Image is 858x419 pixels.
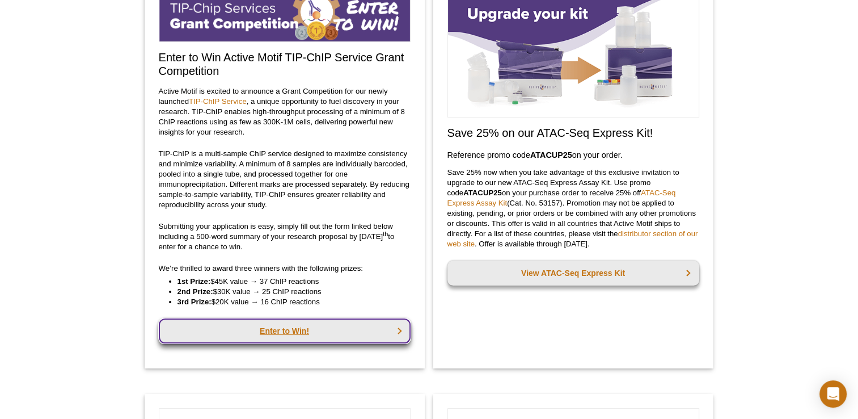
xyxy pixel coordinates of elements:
a: Enter to Win! [159,319,411,343]
div: Open Intercom Messenger [819,380,847,408]
strong: ATACUP25 [530,150,572,160]
p: TIP-ChIP is a multi-sample ChIP service designed to maximize consistency and minimize variability... [159,149,411,210]
a: TIP-ChIP Service [189,97,247,106]
p: Active Motif is excited to announce a Grant Competition for our newly launched , a unique opportu... [159,86,411,137]
li: $30K value → 25 ChIP reactions [177,287,399,297]
h2: Save 25% on our ATAC-Seq Express Kit! [447,126,699,140]
strong: ATACUP25 [463,188,502,197]
strong: 3rd Prize: [177,298,212,306]
sup: th [383,230,388,237]
li: $20K value → 16 ChIP reactions [177,297,399,307]
strong: 2nd Prize: [177,287,213,296]
li: $45K value → 37 ChIP reactions [177,276,399,287]
p: Submitting your application is easy, simply fill out the form linked below including a 500-word s... [159,221,411,252]
p: We’re thrilled to award three winners with the following prizes: [159,263,411,274]
a: View ATAC-Seq Express Kit [447,261,699,286]
h2: Enter to Win Active Motif TIP-ChIP Service Grant Competition [159,51,411,78]
p: Save 25% now when you take advantage of this exclusive invitation to upgrade to our new ATAC-Seq ... [447,167,699,249]
h3: Reference promo code on your order. [447,148,699,162]
strong: 1st Prize: [177,277,211,286]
